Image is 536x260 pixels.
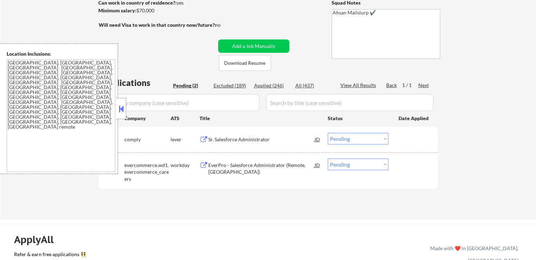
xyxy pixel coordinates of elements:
[266,94,433,111] input: Search by title (case sensitive)
[101,79,171,87] div: Applications
[295,82,331,89] div: All (437)
[386,82,398,89] div: Back
[7,50,115,57] div: Location Inclusions:
[328,112,388,124] div: Status
[124,162,171,182] div: evercommerce.wd1.evercommerce_careers
[314,159,321,171] div: JD
[173,82,208,89] div: Pending (2)
[14,234,62,246] div: ApplyAll
[418,82,430,89] div: Next
[124,115,171,122] div: Company
[14,252,283,259] a: Refer & earn free applications 👯‍♀️
[214,82,249,89] div: Excluded (189)
[171,136,199,143] div: lever
[98,7,136,13] strong: Minimum salary:
[98,7,216,14] div: $70,000
[314,133,321,146] div: JD
[218,39,289,53] button: Add a Job Manually
[199,115,321,122] div: Title
[340,82,378,89] div: View All Results
[219,55,271,71] button: Download Resume
[208,162,315,175] div: EverPro - Salesforce Administrator (Remote, [GEOGRAPHIC_DATA])
[402,82,418,89] div: 1 / 1
[399,115,430,122] div: Date Applied
[101,94,259,111] input: Search by company (case sensitive)
[208,136,315,143] div: Sr. Salesforce Administrator
[124,136,171,143] div: comply
[254,82,289,89] div: Applied (246)
[99,22,216,28] strong: Will need Visa to work in that country now/future?:
[171,115,199,122] div: ATS
[215,21,235,29] div: no
[171,162,199,169] div: workday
